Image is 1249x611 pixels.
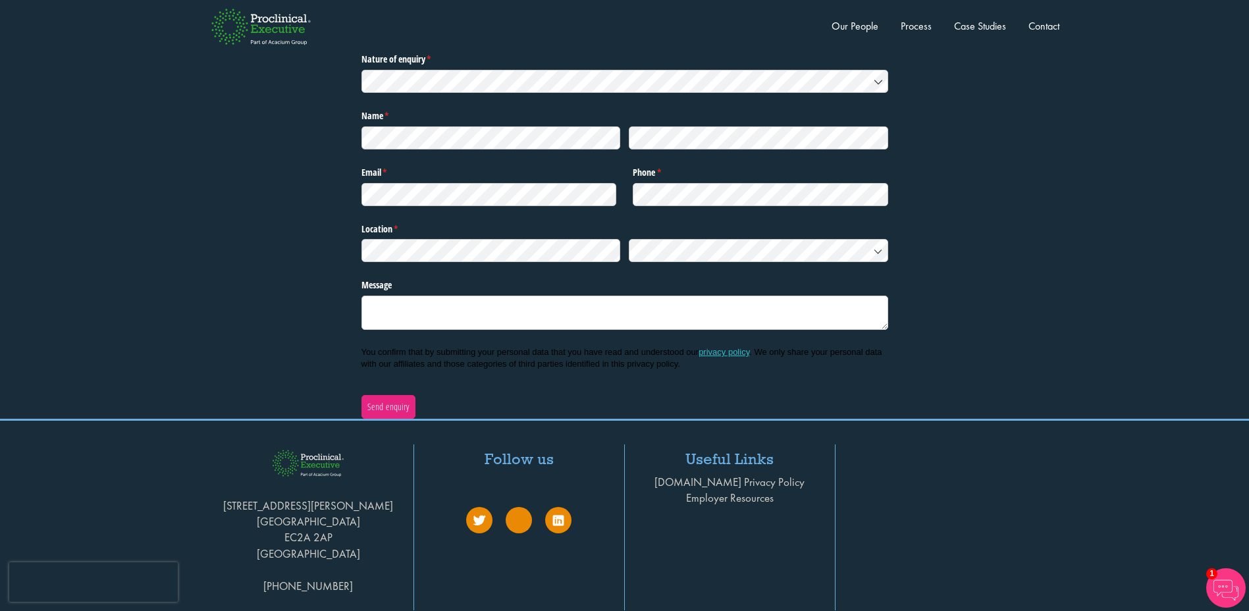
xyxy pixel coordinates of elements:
label: Nature of enquiry [361,49,888,66]
img: Chatbot [1206,568,1246,608]
span: 1 [1206,568,1217,579]
label: Phone [633,162,888,179]
input: Last [629,126,888,149]
p: You confirm that by submitting your personal data that you have read and understood our . We only... [361,346,888,370]
p: [GEOGRAPHIC_DATA] [213,514,404,529]
span: Send enquiry [367,400,410,414]
button: Send enquiry [361,395,415,419]
legend: Name [361,105,888,122]
label: Message [361,275,888,292]
p: EC2A 2AP [213,529,404,545]
a: Our People [832,19,878,33]
legend: Location [361,218,888,235]
input: State / Province / Region [361,239,621,262]
input: Country [629,239,888,262]
a: [DOMAIN_NAME] [654,475,741,489]
a: Employer Resources [686,491,774,505]
a: Contact [1028,19,1059,33]
a: [PHONE_NUMBER] [213,562,404,610]
label: Email [361,162,617,179]
a: Case Studies [954,19,1006,33]
a: Privacy Policy [744,475,805,489]
input: First [361,126,621,149]
a: privacy policy [699,347,749,357]
iframe: reCAPTCHA [9,562,178,602]
p: [GEOGRAPHIC_DATA] [213,546,404,562]
h4: Follow us [424,451,614,467]
h4: Useful Links [635,451,825,467]
a: Process [901,19,932,33]
img: Proclinical Executive [267,444,350,481]
p: [STREET_ADDRESS][PERSON_NAME] [213,498,404,514]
